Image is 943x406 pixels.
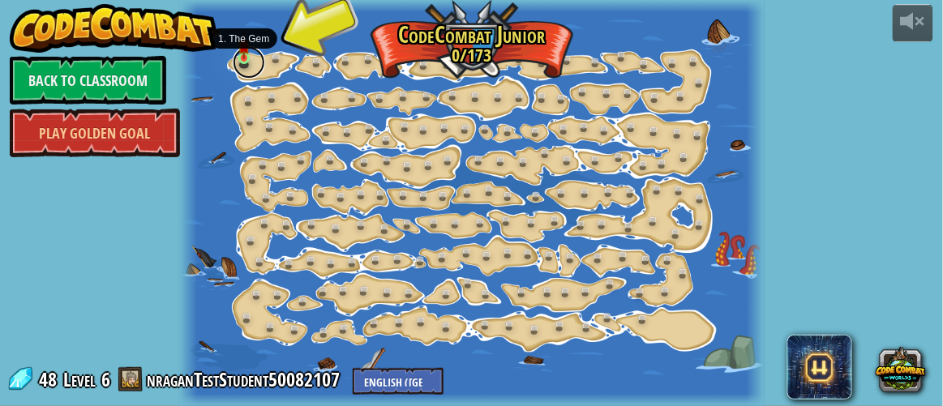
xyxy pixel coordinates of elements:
span: 48 [39,366,62,392]
a: Play Golden Goal [10,109,180,157]
img: level-banner-unstarted.png [238,32,250,59]
a: nraganTestStudent50082107 [147,366,345,392]
a: Back to Classroom [10,56,166,105]
button: Adjust volume [893,4,933,42]
span: Level [63,366,96,393]
span: 6 [101,366,110,392]
img: CodeCombat - Learn how to code by playing a game [10,4,217,53]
